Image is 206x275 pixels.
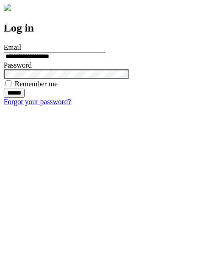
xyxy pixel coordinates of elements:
label: Password [4,61,32,69]
label: Remember me [15,80,58,88]
img: logo-4e3dc11c47720685a147b03b5a06dd966a58ff35d612b21f08c02c0306f2b779.png [4,4,11,11]
a: Forgot your password? [4,98,71,106]
h2: Log in [4,22,202,34]
label: Email [4,43,21,51]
